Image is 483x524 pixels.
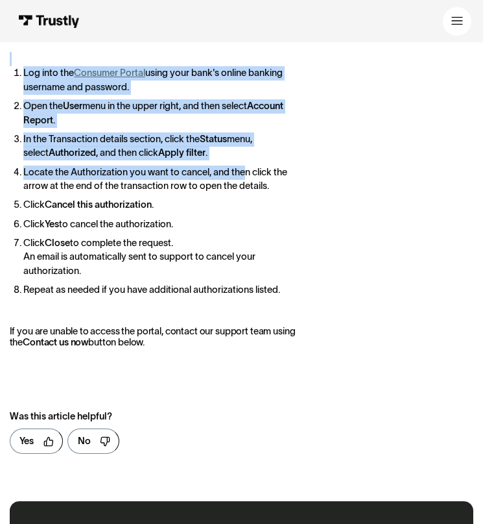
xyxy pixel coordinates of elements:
strong: Status [200,134,227,144]
li: Click to cancel the authorization. [23,218,303,232]
p: If you are unable to access the portal, contact our support team using the button below. [10,326,303,349]
img: Trustly Logo [18,15,80,28]
div: Was this article helpful? [10,410,425,424]
li: In the Transaction details section, click the menu, select , and then click . [23,132,303,161]
li: Repeat as needed if you have additional authorizations listed. [23,283,303,297]
strong: Contact us now [23,337,88,347]
li: Open the menu in the upper right, and then select . [23,99,303,128]
strong: Authorized [49,147,96,158]
strong: Close [45,238,70,248]
strong: User [63,101,82,111]
a: Yes [10,429,63,453]
div: No [78,434,91,449]
li: Log into the using your bank's online banking username and password. [23,66,303,95]
strong: Apply filter [158,147,206,158]
li: Click to complete the request. An email is automatically sent to support to cancel your authoriza... [23,236,303,279]
a: No [67,429,119,453]
strong: Account Report [23,101,283,125]
li: Locate the Authorization you want to cancel, and then click the arrow at the end of the transacti... [23,166,303,194]
strong: Cancel this authorization [45,199,152,210]
a: Consumer Portal [74,68,145,78]
div: Yes [19,434,34,449]
strong: Yes [45,219,59,229]
li: Click . [23,198,303,212]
